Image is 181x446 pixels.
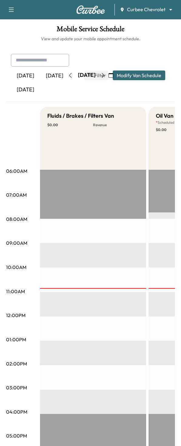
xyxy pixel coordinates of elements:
div: [DATE] [11,69,40,83]
p: $ 0.00 [47,123,93,127]
div: [DATE] [78,71,96,79]
p: 01:00PM [6,336,26,343]
p: 04:00PM [6,408,27,415]
div: [DATE] [11,83,40,97]
h5: Fluids / Brakes / Filters Van [47,112,114,120]
img: Curbee Logo [76,5,105,14]
p: 12:00PM [6,312,25,319]
p: 06:00AM [6,167,27,175]
button: Modify Van Schedule [113,71,165,80]
p: 03:00PM [6,384,27,391]
h6: View and update your mobile appointment schedule. [6,36,175,42]
p: 10:00AM [6,264,26,271]
h1: Mobile Service Schedule [6,25,175,36]
p: 02:00PM [6,360,27,367]
h5: Oil Van [156,112,173,120]
p: 08:00AM [6,215,27,223]
p: 07:00AM [6,191,27,198]
p: Revenue [93,123,139,127]
p: 09:00AM [6,239,27,247]
p: 05:00PM [6,432,27,439]
span: Curbee Chevrolet [127,6,166,13]
div: [DATE] [40,69,69,83]
p: 11:00AM [6,288,25,295]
